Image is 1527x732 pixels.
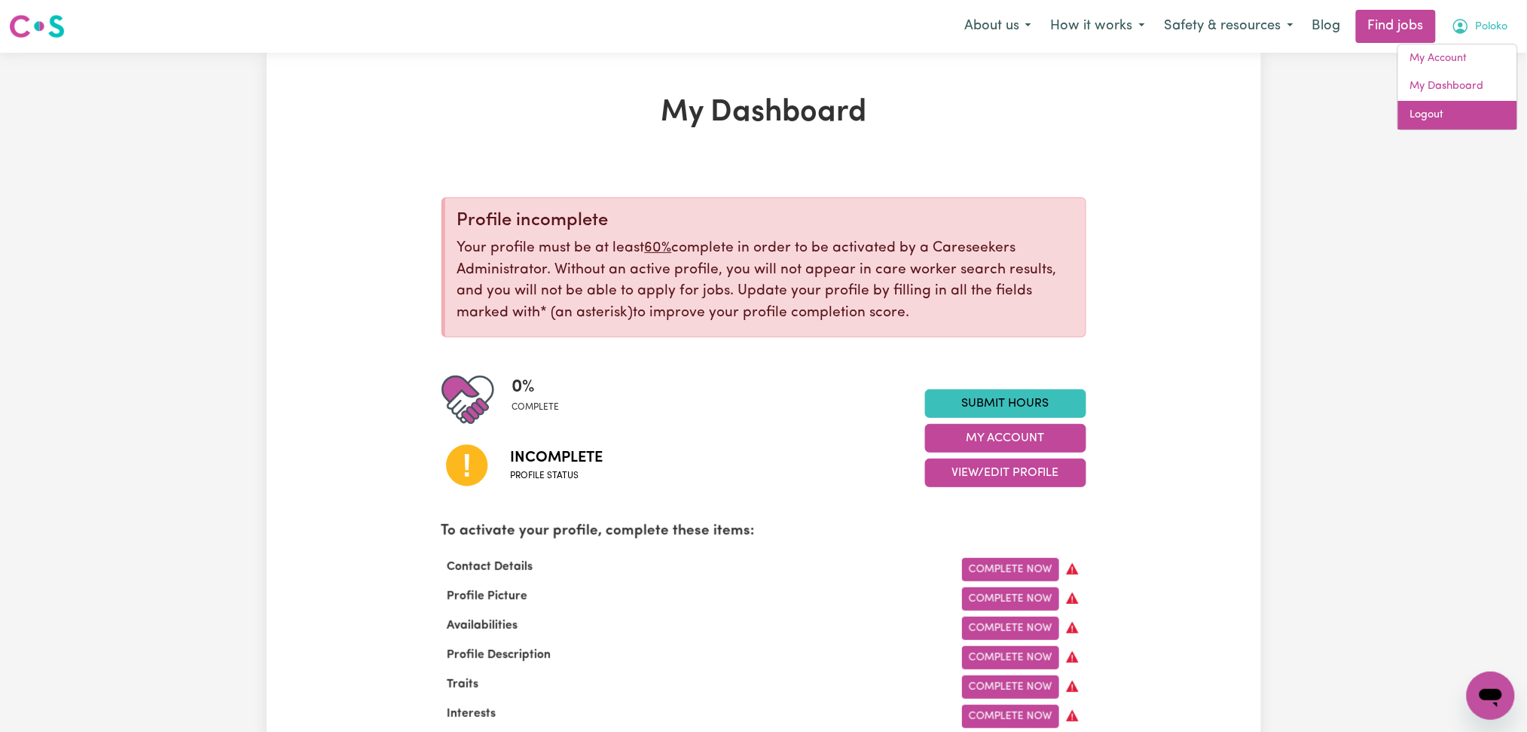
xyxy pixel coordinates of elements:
[9,13,65,40] img: Careseekers logo
[962,646,1059,669] a: Complete Now
[1442,11,1518,42] button: My Account
[511,469,603,483] span: Profile status
[925,389,1086,418] a: Submit Hours
[441,590,534,602] span: Profile Picture
[441,620,524,632] span: Availabilities
[9,9,65,44] a: Careseekers logo
[541,306,634,320] span: an asterisk
[645,241,672,255] u: 60%
[512,374,572,426] div: Profile completeness: 0%
[1398,44,1517,73] a: My Account
[962,558,1059,581] a: Complete Now
[925,424,1086,453] button: My Account
[512,374,560,401] span: 0 %
[1467,672,1515,720] iframe: Button to launch messaging window
[441,679,485,691] span: Traits
[441,521,1086,543] p: To activate your profile, complete these items:
[1041,11,1155,42] button: How it works
[1398,72,1517,101] a: My Dashboard
[1398,101,1517,130] a: Logout
[457,210,1073,232] div: Profile incomplete
[441,708,502,720] span: Interests
[457,238,1073,325] p: Your profile must be at least complete in order to be activated by a Careseekers Administrator. W...
[511,447,603,469] span: Incomplete
[512,401,560,414] span: complete
[1476,19,1508,35] span: Poloko
[962,676,1059,699] a: Complete Now
[441,561,539,573] span: Contact Details
[962,617,1059,640] a: Complete Now
[1155,11,1303,42] button: Safety & resources
[962,587,1059,611] a: Complete Now
[1356,10,1436,43] a: Find jobs
[925,459,1086,487] button: View/Edit Profile
[1303,10,1350,43] a: Blog
[954,11,1041,42] button: About us
[441,649,557,661] span: Profile Description
[962,705,1059,728] a: Complete Now
[441,95,1086,131] h1: My Dashboard
[1397,44,1518,130] div: My Account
